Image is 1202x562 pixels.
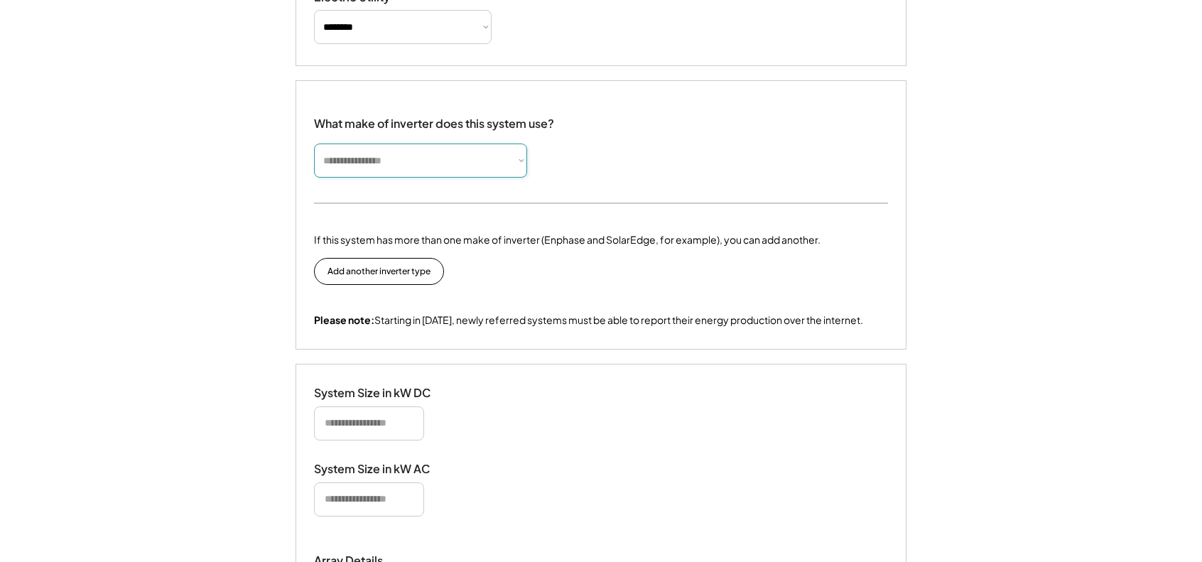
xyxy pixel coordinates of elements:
[314,232,821,247] div: If this system has more than one make of inverter (Enphase and SolarEdge, for example), you can a...
[314,258,444,285] button: Add another inverter type
[314,102,554,134] div: What make of inverter does this system use?
[314,313,374,326] strong: Please note:
[314,313,863,328] div: Starting in [DATE], newly referred systems must be able to report their energy production over th...
[314,462,456,477] div: System Size in kW AC
[314,386,456,401] div: System Size in kW DC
